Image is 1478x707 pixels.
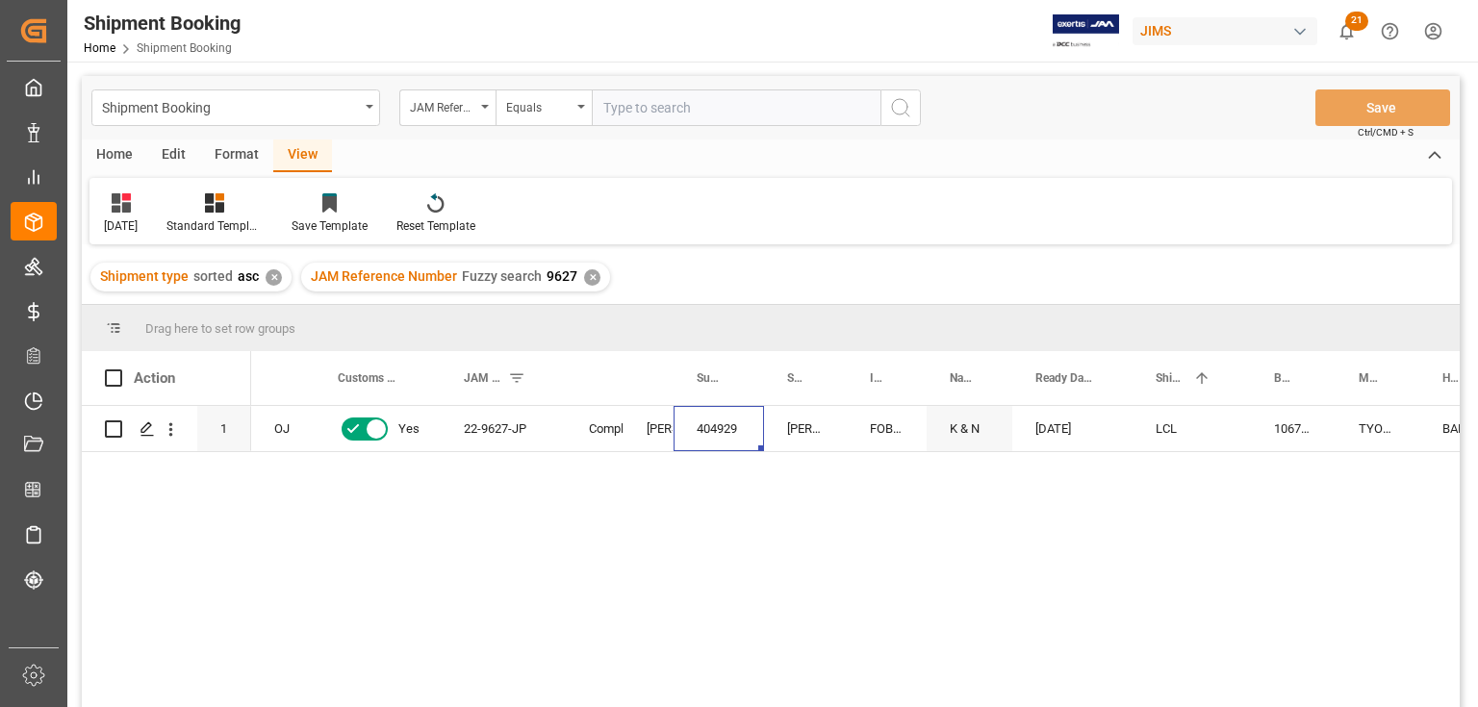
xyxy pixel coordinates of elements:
span: Supplier Number [697,371,724,385]
span: Shipment type [1156,371,1185,385]
button: show 21 new notifications [1325,10,1368,53]
div: Shipment Booking [84,9,241,38]
div: LCL [1156,407,1228,451]
span: Yes [398,407,420,451]
button: open menu [399,89,496,126]
div: Standard Templates [166,217,263,235]
button: open menu [91,89,380,126]
div: JIMS [1133,17,1317,45]
button: open menu [496,89,592,126]
div: Completed [589,407,600,451]
span: Drag here to set row groups [145,321,295,336]
div: OJ [251,406,315,451]
button: Help Center [1368,10,1412,53]
div: Press SPACE to select this row. [82,406,251,452]
div: Equals [506,94,572,116]
span: Ready Date [1035,371,1092,385]
div: Format [200,139,273,172]
span: Incoterm [870,371,886,385]
div: 22-9627-JP [441,406,566,451]
span: JAM Reference Number [464,371,500,385]
div: ✕ [266,269,282,286]
span: JAM Reference Number [311,268,457,284]
div: Action [134,369,175,387]
div: Edit [147,139,200,172]
div: FOB [GEOGRAPHIC_DATA] JP [847,406,927,451]
div: K & N [927,406,1012,451]
input: Type to search [592,89,880,126]
div: 1 [197,406,251,451]
span: Fuzzy search [462,268,542,284]
span: Ctrl/CMD + S [1358,125,1414,139]
span: 21 [1345,12,1368,31]
div: ✕ [584,269,600,286]
div: TYOMEM192870V [1336,406,1419,451]
span: Master [PERSON_NAME] of Lading Number [1359,371,1379,385]
span: Name of the Carrier/Forwarder [950,371,972,385]
button: JIMS [1133,13,1325,49]
div: [DATE] [104,217,138,235]
span: Customs documents sent to broker [338,371,400,385]
div: View [273,139,332,172]
a: Home [84,41,115,55]
div: [PERSON_NAME] - 212 [764,406,847,451]
span: 9627 [547,268,577,284]
div: Save Template [292,217,368,235]
button: Save [1315,89,1450,126]
span: sorted [193,268,233,284]
span: Supplier Full Name [787,371,806,385]
div: 404929 [674,406,764,451]
span: Booking Number [1274,371,1295,385]
div: Home [82,139,147,172]
div: [DATE] [1012,406,1133,451]
img: Exertis%20JAM%20-%20Email%20Logo.jpg_1722504956.jpg [1053,14,1119,48]
div: Reset Template [396,217,475,235]
div: Shipment Booking [102,94,359,118]
div: 1067595081 [1251,406,1336,451]
div: JAM Reference Number [410,94,475,116]
span: Shipment type [100,268,189,284]
span: asc [238,268,259,284]
span: House Bill of Lading Number [1442,371,1462,385]
div: [PERSON_NAME]. [PERSON_NAME] [647,407,650,451]
button: search button [880,89,921,126]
